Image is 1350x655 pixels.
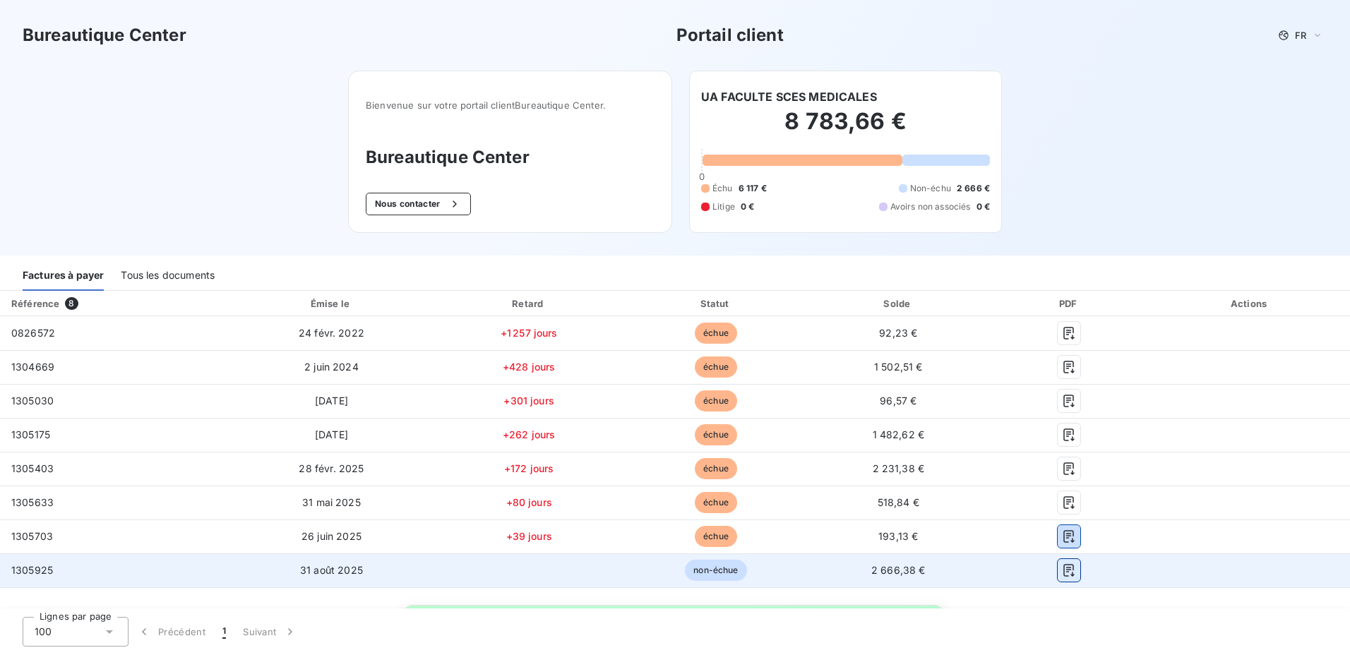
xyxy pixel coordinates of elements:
span: +301 jours [503,395,554,407]
span: Bienvenue sur votre portail client Bureautique Center . [366,100,655,111]
span: 1305633 [11,496,54,508]
span: 1305030 [11,395,54,407]
span: 24 févr. 2022 [299,327,364,339]
span: 1 [222,625,226,639]
span: échue [695,424,737,445]
span: 92,23 € [879,327,917,339]
span: 193,13 € [878,530,918,542]
div: Factures à payer [23,261,104,291]
span: 1305175 [11,428,50,440]
span: +39 jours [506,530,552,542]
span: 1304669 [11,361,54,373]
span: 1305403 [11,462,54,474]
div: Statut [626,296,806,311]
h6: UA FACULTE SCES MEDICALES [701,88,877,105]
span: Non-échu [910,182,951,195]
span: 31 août 2025 [300,564,363,576]
div: Solde [811,296,986,311]
span: échue [695,356,737,378]
h3: Bureautique Center [366,145,655,170]
span: +262 jours [503,428,556,440]
span: 31 mai 2025 [302,496,361,508]
span: Échu [712,182,733,195]
span: +80 jours [506,496,552,508]
div: PDF [991,296,1147,311]
span: 2 666 € [957,182,990,195]
span: 0 [699,171,705,182]
span: 8 [65,297,78,310]
span: 1 482,62 € [873,428,925,440]
span: 100 [35,625,52,639]
span: 0 € [741,200,754,213]
div: Émise le [232,296,432,311]
button: Précédent [129,617,214,647]
span: 6 117 € [739,182,767,195]
span: 96,57 € [880,395,916,407]
span: 2 juin 2024 [304,361,359,373]
h3: Bureautique Center [23,23,186,48]
button: Nous contacter [366,193,470,215]
span: Avoirs non associés [890,200,971,213]
span: échue [695,323,737,344]
span: +1 257 jours [501,327,558,339]
span: 1 502,51 € [874,361,923,373]
div: Retard [437,296,621,311]
span: 518,84 € [878,496,919,508]
span: +428 jours [503,361,556,373]
span: non-échue [685,560,746,581]
span: échue [695,492,737,513]
span: 28 févr. 2025 [299,462,364,474]
span: 1305925 [11,564,53,576]
span: [DATE] [315,428,348,440]
span: Litige [712,200,735,213]
span: FR [1295,30,1306,41]
h3: Portail client [676,23,784,48]
button: 1 [214,617,234,647]
span: échue [695,458,737,479]
span: 1305703 [11,530,53,542]
button: Suivant [234,617,306,647]
span: échue [695,526,737,547]
div: Tous les documents [121,261,215,291]
h2: 8 783,66 € [701,107,990,150]
span: [DATE] [315,395,348,407]
span: 26 juin 2025 [301,530,362,542]
span: 0 € [976,200,990,213]
div: Référence [11,298,59,309]
div: Actions [1153,296,1347,311]
span: 0826572 [11,327,55,339]
span: 2 666,38 € [871,564,926,576]
span: +172 jours [504,462,554,474]
span: échue [695,390,737,411]
span: 2 231,38 € [873,462,925,474]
